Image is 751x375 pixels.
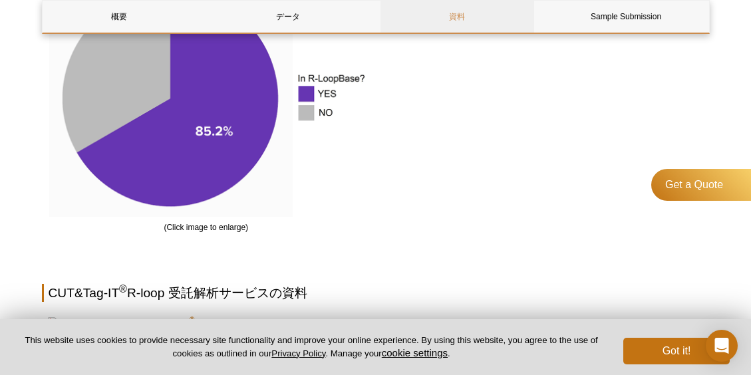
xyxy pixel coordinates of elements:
div: Open Intercom Messenger [706,330,738,362]
h2: CUT&Tag-IT R-loop 受託解析サービスの資料 [42,284,710,302]
a: 資料 [380,1,534,33]
button: Got it! [623,338,730,364]
sup: ® [190,316,194,323]
button: cookie settings [382,347,448,358]
a: Get a Quote [651,169,751,201]
p: This website uses cookies to provide necessary site functionality and improve your online experie... [21,334,601,360]
a: Sample Preparation for CUT&Tag-IT®R-loop Service [47,314,247,330]
sup: ® [119,283,127,295]
a: 概要 [43,1,196,33]
a: Privacy Policy [271,348,325,358]
a: Sample Submission [549,1,703,33]
a: データ [212,1,365,33]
